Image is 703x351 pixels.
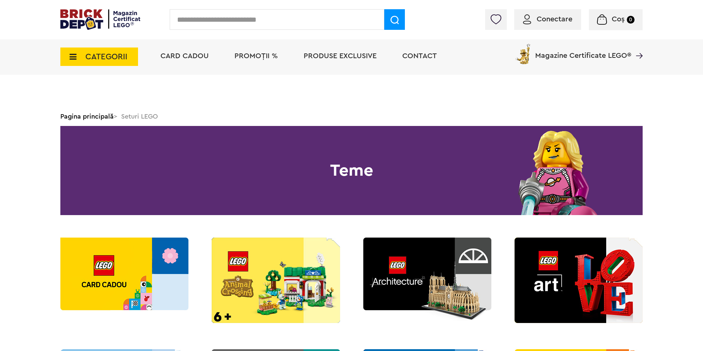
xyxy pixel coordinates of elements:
a: Card Cadou [160,52,209,60]
a: Conectare [523,15,572,23]
h1: Teme [60,126,643,215]
span: Conectare [537,15,572,23]
span: Coș [612,15,625,23]
span: Magazine Certificate LEGO® [535,42,631,59]
a: Contact [402,52,437,60]
div: > Seturi LEGO [60,107,643,126]
a: PROMOȚII % [234,52,278,60]
a: Pagina principală [60,113,114,120]
a: Magazine Certificate LEGO® [631,42,643,50]
a: Produse exclusive [304,52,377,60]
small: 0 [627,16,635,24]
span: CATEGORII [85,53,127,61]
